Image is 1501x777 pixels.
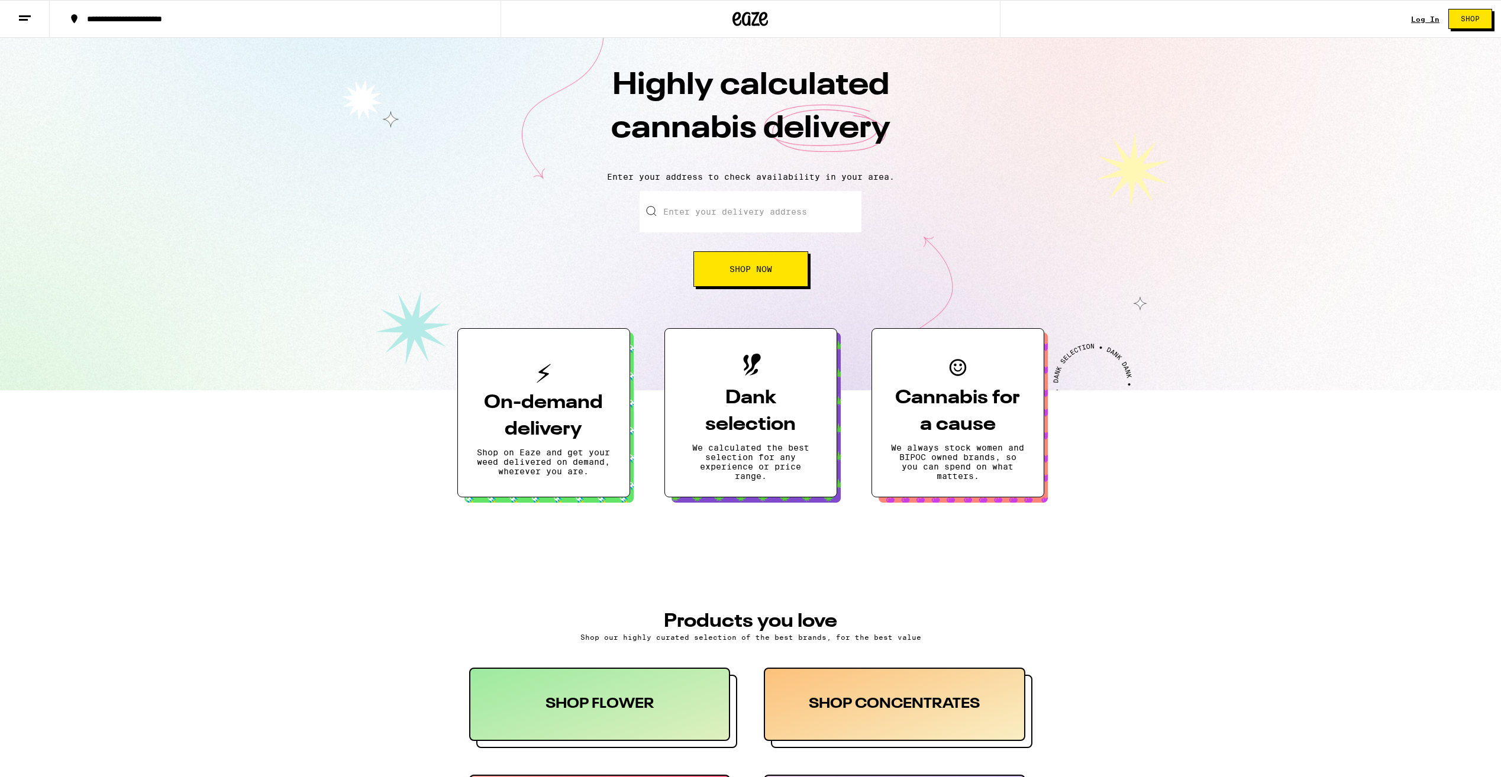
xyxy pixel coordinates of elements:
h3: On-demand delivery [477,390,611,443]
button: Cannabis for a causeWe always stock women and BIPOC owned brands, so you can spend on what matters. [871,328,1044,497]
p: Enter your address to check availability in your area. [12,172,1489,182]
input: Enter your delivery address [640,191,861,232]
a: Shop [1439,9,1501,29]
p: We always stock women and BIPOC owned brands, so you can spend on what matters. [891,443,1025,481]
span: Shop Now [729,265,772,273]
h1: Highly calculated cannabis delivery [544,64,958,163]
button: Shop [1448,9,1492,29]
p: Shop our highly curated selection of the best brands, for the best value [469,633,1032,641]
button: On-demand deliveryShop on Eaze and get your weed delivered on demand, wherever you are. [457,328,630,497]
div: SHOP CONCENTRATES [764,668,1025,741]
a: Log In [1411,15,1439,23]
p: Shop on Eaze and get your weed delivered on demand, wherever you are. [477,448,611,476]
span: Shop [1461,15,1480,22]
button: SHOP FLOWER [469,668,738,748]
div: SHOP FLOWER [469,668,731,741]
button: Shop Now [693,251,808,287]
h3: PRODUCTS YOU LOVE [469,612,1032,631]
button: SHOP CONCENTRATES [764,668,1032,748]
p: We calculated the best selection for any experience or price range. [684,443,818,481]
h3: Cannabis for a cause [891,385,1025,438]
h3: Dank selection [684,385,818,438]
button: Dank selectionWe calculated the best selection for any experience or price range. [664,328,837,497]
